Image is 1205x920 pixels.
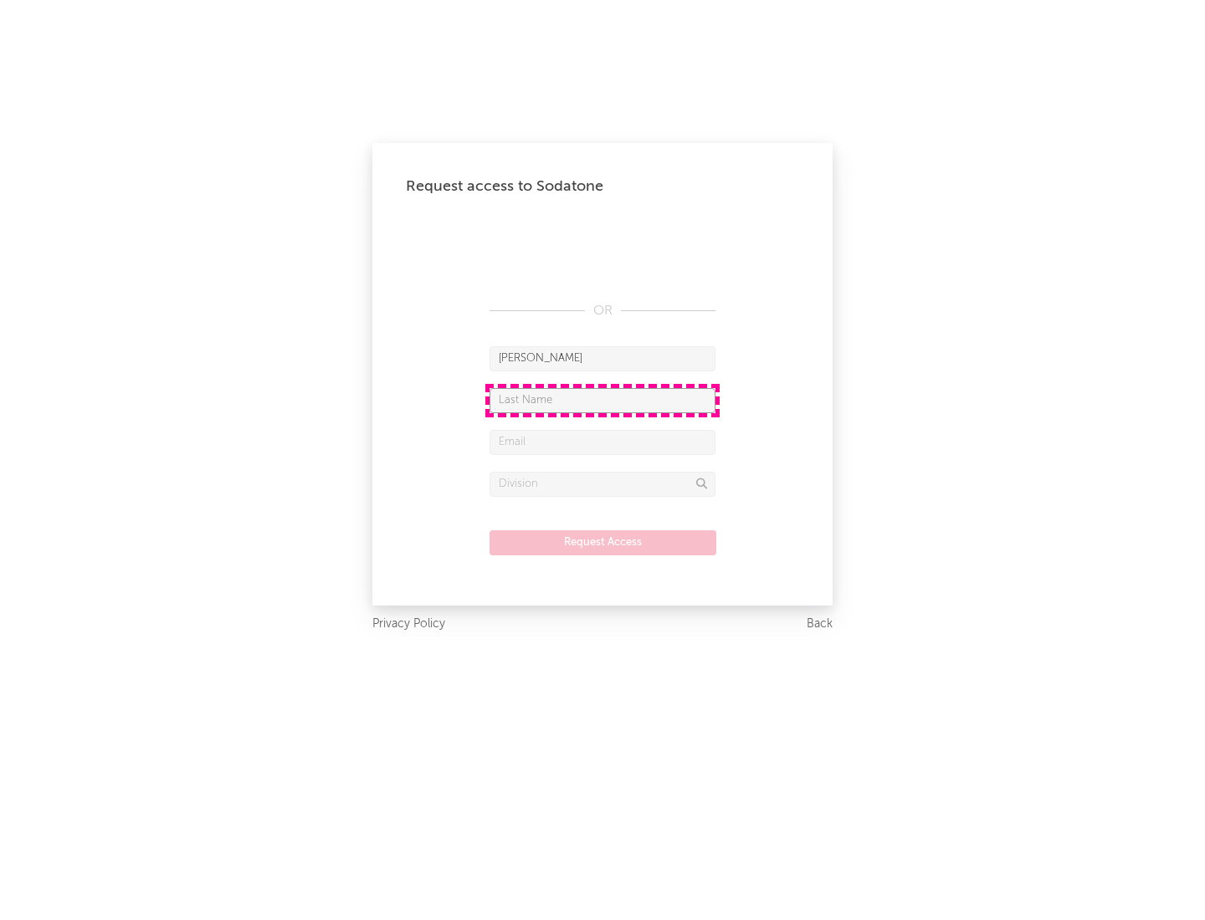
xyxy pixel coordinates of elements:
div: OR [490,301,715,321]
input: First Name [490,346,715,371]
input: Division [490,472,715,497]
div: Request access to Sodatone [406,176,799,197]
input: Last Name [490,388,715,413]
a: Privacy Policy [372,614,445,635]
input: Email [490,430,715,455]
a: Back [807,614,833,635]
button: Request Access [490,530,716,555]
